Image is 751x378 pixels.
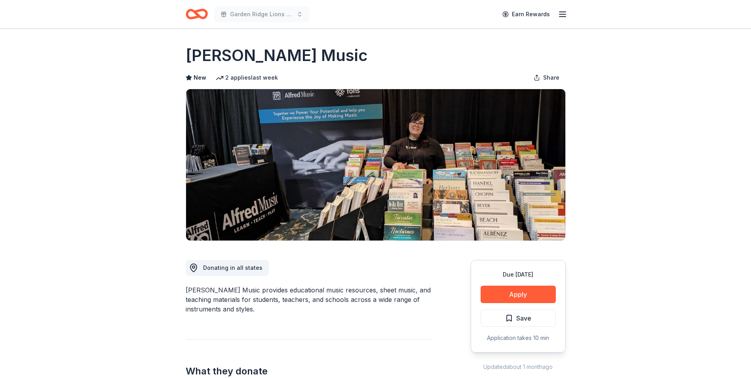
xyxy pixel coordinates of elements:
div: Application takes 10 min [481,333,556,343]
span: Save [516,313,531,323]
button: Share [527,70,566,86]
button: Save [481,309,556,327]
span: Share [543,73,559,82]
div: [PERSON_NAME] Music provides educational music resources, sheet music, and teaching materials for... [186,285,433,314]
div: 2 applies last week [216,73,278,82]
img: Image for Alfred Music [186,89,565,241]
span: Donating in all states [203,264,262,271]
a: Home [186,5,208,23]
button: Garden Ridge Lions Annual Fish Fry [214,6,309,22]
button: Apply [481,286,556,303]
div: Updated about 1 month ago [471,362,566,372]
a: Earn Rewards [498,7,555,21]
h1: [PERSON_NAME] Music [186,44,368,67]
h2: What they donate [186,365,433,378]
span: Garden Ridge Lions Annual Fish Fry [230,10,293,19]
span: New [194,73,206,82]
div: Due [DATE] [481,270,556,279]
